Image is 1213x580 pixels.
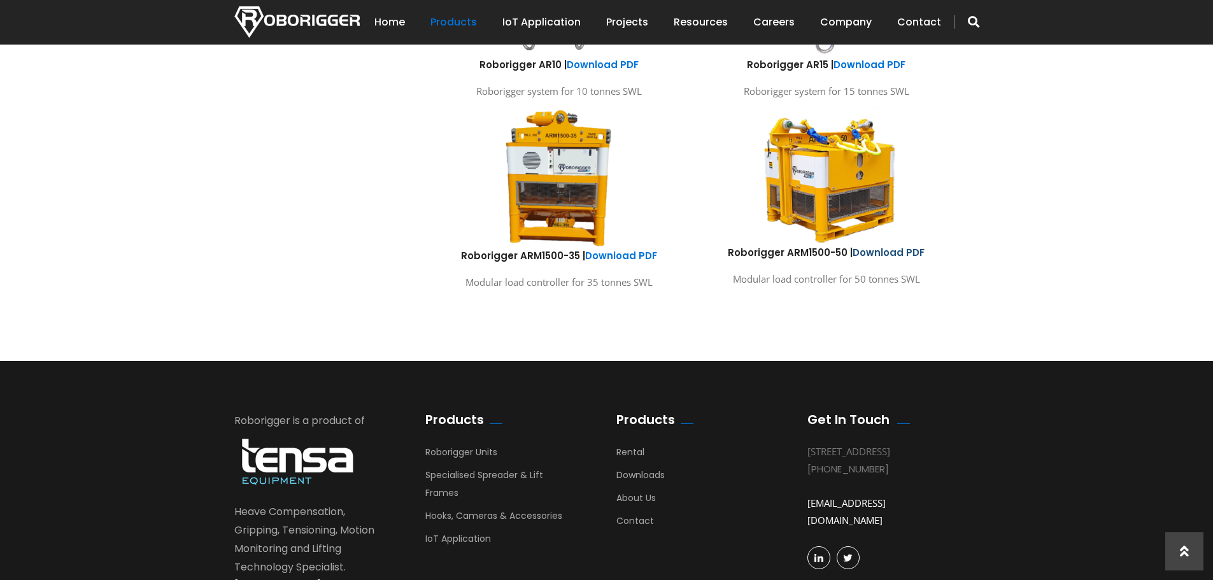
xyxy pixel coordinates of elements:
[853,246,925,259] a: Download PDF
[833,58,905,71] a: Download PDF
[606,3,648,42] a: Projects
[616,446,644,465] a: Rental
[425,446,497,465] a: Roborigger Units
[753,3,795,42] a: Careers
[435,274,683,291] p: Modular load controller for 35 tonnes SWL
[567,58,639,71] a: Download PDF
[616,514,654,534] a: Contact
[502,3,581,42] a: IoT Application
[807,443,960,460] div: [STREET_ADDRESS]
[585,249,657,262] a: Download PDF
[425,469,543,506] a: Specialised Spreader & Lift Frames
[807,412,890,427] h2: Get In Touch
[897,3,941,42] a: Contact
[807,546,830,569] a: linkedin
[425,509,562,528] a: Hooks, Cameras & Accessories
[616,492,656,511] a: About Us
[820,3,872,42] a: Company
[702,83,951,100] p: Roborigger system for 15 tonnes SWL
[234,6,360,38] img: Nortech
[807,497,886,527] a: [EMAIL_ADDRESS][DOMAIN_NAME]
[435,58,683,71] h6: Roborigger AR10 |
[430,3,477,42] a: Products
[374,3,405,42] a: Home
[807,460,960,477] div: [PHONE_NUMBER]
[435,249,683,262] h6: Roborigger ARM1500-35 |
[425,532,491,551] a: IoT Application
[425,412,484,427] h2: Products
[702,246,951,259] h6: Roborigger ARM1500-50 |
[837,546,860,569] a: Twitter
[616,469,665,488] a: Downloads
[616,412,675,427] h2: Products
[702,271,951,288] p: Modular load controller for 50 tonnes SWL
[435,83,683,100] p: Roborigger system for 10 tonnes SWL
[674,3,728,42] a: Resources
[702,58,951,71] h6: Roborigger AR15 |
